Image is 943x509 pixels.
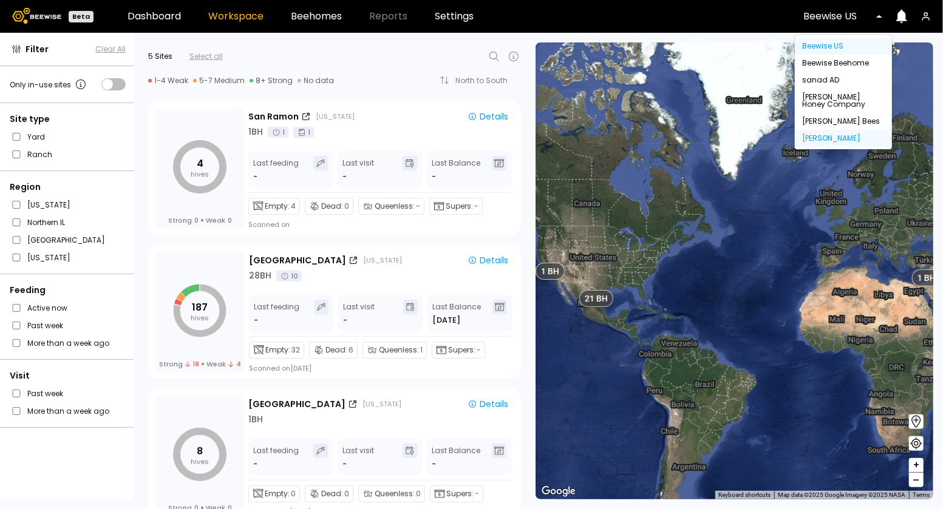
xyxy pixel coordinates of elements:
div: Details [468,111,508,122]
label: Active now [27,302,67,314]
span: 1 BH [917,272,936,283]
button: Keyboard shortcuts [718,491,771,499]
div: Last feeding [254,300,299,326]
div: - [343,314,347,326]
div: Last visit [343,300,375,326]
div: No data [298,76,334,86]
label: Northern IL [27,216,65,229]
div: [PERSON_NAME] Bees [802,118,885,125]
button: Details [463,397,513,411]
label: More than a week ago [27,405,109,417]
span: 0 [194,216,199,224]
div: 1 [293,127,314,138]
div: Last Balance [432,156,480,183]
a: Settings [435,12,474,21]
div: Supers: [429,198,483,215]
div: Queenless: [363,342,427,359]
div: Queenless: [358,485,425,502]
span: 0 [291,488,296,499]
div: Strong Weak [159,360,241,368]
button: Details [463,254,513,267]
div: 8+ Strong [250,76,293,86]
div: Dead: [309,342,358,359]
div: - [253,170,259,183]
tspan: hives [191,457,209,467]
span: 1 [420,345,423,356]
div: - [342,170,347,183]
span: - [416,201,420,212]
div: Last Balance [432,443,480,470]
div: 5 Sites [148,51,172,62]
div: Visit [10,369,126,382]
div: Region [10,181,126,194]
div: [US_STATE] [363,399,401,409]
span: 4 [228,360,240,368]
button: Details [463,110,513,123]
span: 0 [228,216,232,224]
span: Reports [369,12,407,21]
span: 1 BH [541,265,559,276]
img: Beewise logo [12,8,61,24]
div: sanad AD [802,76,885,84]
button: Clear All [95,44,126,55]
span: [DATE] [432,314,460,326]
div: Details [468,255,508,266]
div: 1 BH [248,413,263,426]
div: Queenless: [358,198,424,215]
div: Beta [69,11,94,22]
tspan: 187 [192,300,208,314]
tspan: hives [191,313,209,323]
div: 5-7 Medium [193,76,245,86]
span: - [475,488,479,499]
div: - [253,458,259,470]
span: – [913,473,920,488]
div: Last Balance [432,300,481,326]
div: 10 [276,271,302,281]
a: Open this area in Google Maps (opens a new window) [539,484,579,499]
div: [GEOGRAPHIC_DATA] [249,254,346,267]
img: Google [539,484,579,499]
span: 0 [416,488,421,499]
div: Empty: [249,342,304,359]
span: Filter [26,43,49,56]
span: 0 [344,201,349,212]
div: Empty: [248,485,300,502]
div: Dead: [305,485,353,502]
span: 21 BH [585,292,608,303]
span: 32 [291,345,300,356]
tspan: 4 [197,157,203,170]
a: Workspace [208,12,264,21]
div: Last feeding [253,443,299,470]
div: [PERSON_NAME] [802,135,885,142]
span: 18 [185,360,199,368]
a: Beehomes [291,12,342,21]
button: – [909,473,924,487]
div: Only in-use sites [10,77,88,92]
div: Feeding [10,284,126,297]
div: Last visit [342,443,374,470]
div: Scanned on [DATE] [249,363,311,373]
label: [US_STATE] [27,251,70,264]
div: Details [468,399,508,410]
div: Site type [10,113,126,126]
label: [US_STATE] [27,198,70,211]
div: San Ramon [248,110,299,123]
div: 1-4 Weak [148,76,188,86]
div: - [342,458,347,470]
span: 4 [291,201,296,212]
button: + [909,458,924,473]
tspan: 8 [197,444,203,458]
div: Last feeding [253,156,299,183]
div: Beewise US [802,42,885,50]
div: [PERSON_NAME] Honey Company [802,93,885,108]
div: Empty: [248,198,300,215]
div: North to South [455,77,516,84]
label: Past week [27,319,63,332]
div: 1 BH [248,126,263,138]
span: - [477,345,481,356]
div: Select all [189,51,223,62]
div: Beewise Beehome [802,59,885,67]
div: Last visit [342,156,374,183]
span: - [432,170,436,183]
div: Strong Weak [168,216,232,224]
